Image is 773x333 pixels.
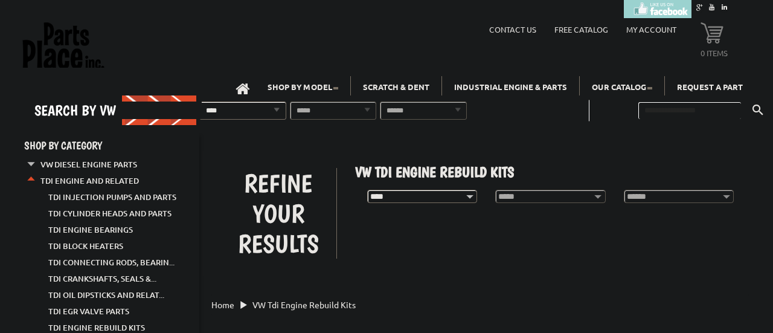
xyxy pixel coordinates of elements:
[694,18,734,65] a: 0 items
[24,139,199,152] h4: Shop By Category
[211,299,234,310] a: Home
[626,24,676,34] a: My Account
[701,48,728,58] p: 0 items
[48,271,156,286] a: TDI Crankshafts, Seals &...
[40,173,139,189] a: TDI Engine and Related
[665,76,755,97] a: REQUEST A PART
[749,100,767,120] button: Keyword Search
[34,102,202,119] h4: Search by VW
[40,157,137,172] a: VW Diesel Engine Parts
[21,21,132,91] img: Parts Place Inc!
[252,299,356,310] span: VW tdi engine rebuild kits
[220,168,336,259] div: Refine Your Results
[351,76,441,97] a: SCRATCH & DENT
[48,303,129,319] a: TDI EGR Valve Parts
[48,222,133,238] a: TDI Engine Bearings
[489,24,536,34] a: Contact us
[48,189,176,205] a: TDI Injection Pumps and Parts
[48,205,172,221] a: TDI Cylinder Heads and Parts
[442,76,579,97] a: INDUSTRIAL ENGINE & PARTS
[48,238,123,254] a: TDI Block Heaters
[48,287,164,303] a: TDI Oil Dipsticks and Relat...
[255,76,350,97] a: SHOP BY MODEL
[554,24,608,34] a: Free Catalog
[580,76,664,97] a: OUR CATALOG
[355,163,740,181] h1: VW TDI Engine Rebuild Kits
[48,254,175,270] a: TDI Connecting Rods, Bearin...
